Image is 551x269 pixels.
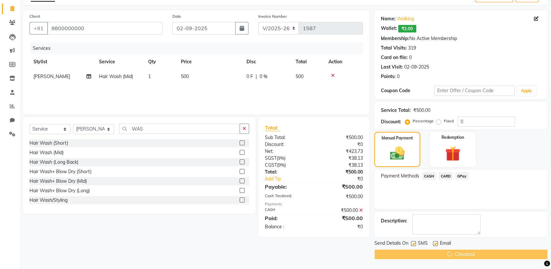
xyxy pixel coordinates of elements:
div: Discount: [381,118,401,125]
div: Hair Wash+ Blow Dry (Mid) [30,178,87,185]
label: Percentage [413,118,434,124]
div: Hair Wash (Mid) [30,149,64,156]
div: ( ) [260,155,314,162]
span: 9% [278,162,285,168]
div: Description: [381,217,407,224]
div: ₹500.00 [413,107,430,114]
input: Search by Name/Mobile/Email/Code [47,22,163,34]
span: 9% [278,155,284,161]
span: Send Details On [374,240,408,248]
div: Name: [381,15,396,22]
span: [PERSON_NAME] [33,73,70,79]
span: CGST [265,162,277,168]
span: GPay [455,172,469,180]
div: No Active Membership [381,35,541,42]
div: Payable: [260,183,314,191]
div: Points: [381,73,396,80]
th: Price [177,54,243,69]
label: Date [172,13,181,19]
div: ₹423.73 [314,148,368,155]
a: Add Tip [260,176,323,182]
div: ₹0 [323,176,368,182]
span: Email [440,240,451,248]
div: ₹500.00 [314,169,368,176]
th: Action [325,54,363,69]
div: ₹500.00 [314,214,368,222]
div: ₹500.00 [314,193,368,200]
div: Hair Wash+ Blow Dry (Long) [30,187,90,194]
label: Invoice Number [258,13,287,19]
span: Total [265,124,280,131]
label: Fixed [444,118,454,124]
div: CASH [260,207,314,214]
div: Hair Wash+ Blow Dry (Short) [30,168,91,175]
input: Enter Offer / Coupon Code [434,86,514,96]
input: Search or Scan [119,124,240,134]
div: Total: [260,169,314,176]
span: | [256,73,257,80]
div: ₹500.00 [314,207,368,214]
span: 1 [148,73,151,79]
div: Services [30,42,368,54]
div: Membership: [381,35,409,42]
div: Net: [260,148,314,155]
div: Wallet: [381,25,397,32]
div: Service Total: [381,107,411,114]
th: Qty [144,54,177,69]
div: Discount: [260,141,314,148]
div: ₹500.00 [314,183,368,191]
div: Hair Wash (Long Back) [30,159,78,166]
div: 02-09-2025 [404,64,429,71]
div: Hair Wash/Styling [30,197,68,204]
div: Total Visits: [381,45,407,52]
div: Hair Wash (Short) [30,140,68,147]
div: 319 [408,45,416,52]
span: Hair Wash (Mid) [99,73,133,79]
a: Walking [397,15,414,22]
th: Service [95,54,144,69]
img: _gift.svg [441,144,465,163]
span: 0 F [246,73,253,80]
span: Payment Methods [381,173,419,179]
span: 0 % [260,73,267,80]
label: Redemption [442,134,464,140]
div: 0 [397,73,400,80]
div: Balance : [260,223,314,230]
div: Cash Tendered: [260,193,314,200]
div: ₹0 [314,223,368,230]
div: Paid: [260,214,314,222]
th: Disc [243,54,292,69]
span: CARD [439,172,453,180]
span: SGST [265,155,277,161]
div: Card on file: [381,54,408,61]
div: ₹38.13 [314,162,368,169]
div: ₹0 [314,141,368,148]
span: 500 [296,73,304,79]
div: Coupon Code [381,87,434,94]
th: Total [292,54,325,69]
div: Payments [265,201,363,207]
div: ( ) [260,162,314,169]
div: ₹38.13 [314,155,368,162]
div: Sub Total: [260,134,314,141]
div: 0 [409,54,412,61]
button: Apply [517,86,536,96]
label: Client [30,13,40,19]
label: Manual Payment [382,135,413,141]
img: _cash.svg [385,145,409,162]
span: SMS [418,240,428,248]
th: Stylist [30,54,95,69]
span: CASH [422,172,436,180]
div: ₹500.00 [314,134,368,141]
button: +91 [30,22,48,34]
span: 500 [181,73,189,79]
div: Last Visit: [381,64,403,71]
span: ₹2.00 [398,25,416,32]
